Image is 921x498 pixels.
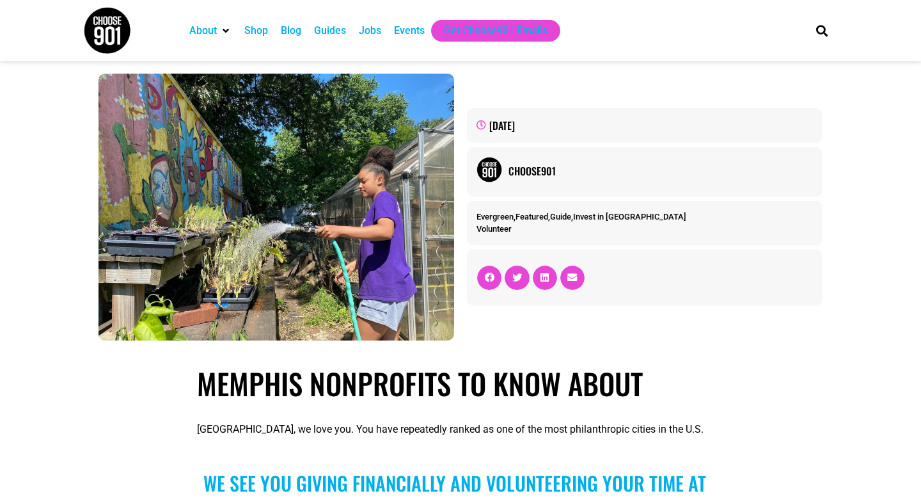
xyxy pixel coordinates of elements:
p: [GEOGRAPHIC_DATA], we love you. You have repeatedly ranked as one of the most philanthropic citie... [197,422,724,437]
a: Jobs [359,23,381,38]
img: Picture of Choose901 [476,157,502,182]
time: [DATE] [489,118,515,133]
a: Shop [244,23,268,38]
a: Volunteer [476,224,512,234]
div: About [183,20,238,42]
span: , , , [476,212,686,221]
a: Guide [550,212,571,221]
a: About [189,23,217,38]
a: Featured [516,212,548,221]
div: Share on facebook [477,266,501,290]
a: Blog [281,23,301,38]
a: Choose901 [508,163,813,179]
a: Get Choose901 Emails [444,23,547,38]
div: Share on linkedin [533,266,557,290]
div: Share on twitter [505,266,529,290]
nav: Main nav [183,20,794,42]
div: Search [812,20,833,41]
h1: Memphis Nonprofits to Know About [197,366,724,401]
a: Guides [314,23,346,38]
a: Evergreen [476,212,514,221]
a: Events [394,23,425,38]
div: Share on email [560,266,585,290]
a: Invest in [GEOGRAPHIC_DATA] [573,212,686,221]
